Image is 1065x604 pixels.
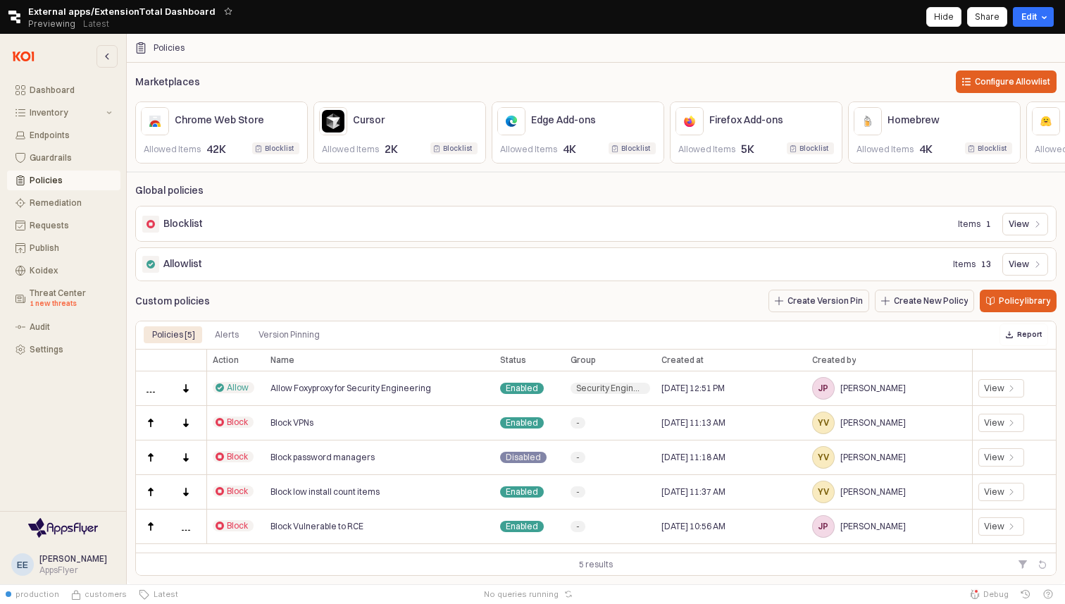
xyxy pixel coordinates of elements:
button: Threat Center [7,283,120,314]
div: Blocklist [621,142,650,154]
button: Requests [7,216,120,235]
p: Marketplaces [135,75,313,90]
span: [DATE] 10:56 AM [661,521,725,532]
p: 4K [919,140,959,157]
div: ee [17,557,28,572]
span: JP [813,378,834,399]
span: Latest [149,588,178,600]
span: External apps/ExtensionTotal Dashboard [28,4,216,18]
div: Koidex [30,266,112,276]
button: Source Control [65,584,132,604]
p: Edge Add-ons [531,113,647,128]
button: Guardrails [7,148,120,168]
span: Block low install count items [270,486,380,498]
div: Version Pinning [250,326,328,343]
p: 4K [563,140,603,157]
p: Configure Allowlist [975,76,1050,87]
p: Allowed Items [322,143,379,156]
button: Filter [1014,556,1031,573]
button: Releases and History [75,14,117,34]
button: Endpoints [7,125,120,145]
div: Blocklist [978,142,1007,154]
p: View [1009,218,1029,230]
span: - [576,452,580,463]
button: ee [11,553,34,576]
span: - [576,486,580,498]
div: Settings [30,345,112,355]
div: Policies [5] [152,326,195,343]
button: Help [1037,584,1059,604]
p: Items [953,258,976,271]
div: 5 results [579,557,613,572]
div: Blocklist [443,142,472,154]
span: Block VPNs [270,417,313,429]
span: Disabled [506,452,541,463]
span: Block [227,451,248,462]
span: YV [813,481,834,503]
p: Report [1017,330,1042,339]
span: [PERSON_NAME] [840,486,906,498]
span: [DATE] 11:37 AM [661,486,725,498]
div: 1 new threats [30,298,112,309]
span: Action [213,355,239,366]
p: 2K [385,140,425,157]
div: View [978,517,1024,536]
span: production [15,588,59,600]
span: Allow [227,382,249,393]
p: Share [975,11,999,23]
p: 13 [981,258,991,271]
button: Dashboard [7,80,120,100]
div: View [984,417,1004,429]
button: Reset app state [561,590,575,598]
button: Settings [7,340,120,359]
div: View [984,486,1004,498]
button: Publish [7,238,120,258]
button: Koidex [7,261,120,281]
button: Add app to favorites [221,4,235,18]
button: Edit [1013,7,1054,27]
div: View [984,383,1004,394]
main: App Frame [127,34,1065,584]
div: Alerts [206,326,247,343]
div: Audit [30,322,112,332]
button: Inventory [7,103,120,123]
span: YV [813,412,834,433]
span: Enabled [506,521,538,532]
p: Allowed Items [857,143,914,156]
span: Debug [983,588,1009,600]
p: Allowed Items [144,143,201,156]
div: Blocklist [265,142,294,154]
div: Blocklist [799,142,828,154]
div: View [984,452,1004,463]
span: customers [85,588,127,600]
button: History [1014,584,1037,604]
button: Remediation [7,193,120,213]
p: Firefox Add-ons [709,113,826,128]
button: Latest [132,584,184,604]
div: Previewing Latest [28,14,117,34]
span: [DATE] 11:13 AM [661,417,725,429]
span: Enabled [506,383,538,394]
span: Block password managers [270,452,375,463]
p: 5K [741,140,781,157]
span: Block [227,417,248,428]
p: Blocklist [163,216,203,231]
button: Configure Allowlist [956,70,1057,93]
button: View [1002,253,1048,276]
p: Chrome Web Store [175,113,291,128]
div: Publish [30,243,112,253]
span: - [576,417,580,429]
p: Allowed Items [678,143,735,156]
button: Create Version Pin [768,290,869,312]
div: Guardrails [30,153,112,163]
span: Created by [812,355,856,366]
div: Alerts [215,326,239,343]
p: Cursor [353,113,469,128]
p: Items [958,218,980,230]
span: [PERSON_NAME] [39,553,107,564]
p: Policy library [999,295,1050,307]
span: Created at [661,355,704,366]
div: Hide [934,8,954,26]
span: Status [500,355,526,366]
span: Block [227,486,248,497]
